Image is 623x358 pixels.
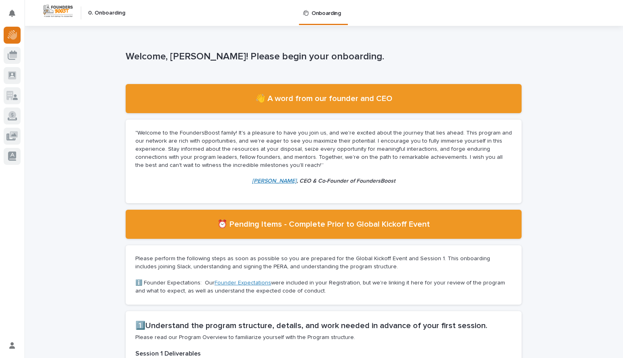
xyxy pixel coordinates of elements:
[126,51,518,63] p: Welcome, [PERSON_NAME]! Please begin your onboarding.
[135,129,512,169] p: "Welcome to the FoundersBoost family! It's a pleasure to have you join us, and we're excited abou...
[297,178,395,184] em: , CEO & Co-Founder of FoundersBoost
[88,10,125,17] h2: 0. Onboarding
[215,280,271,286] a: Founder Expectations
[217,219,430,229] h2: ⏰ Pending Items - Complete Prior to Global Kickoff Event
[4,5,21,22] button: Notifications
[135,321,512,331] h2: 1️⃣Understand the program structure, details, and work needed in advance of your first session.
[135,279,512,295] p: ℹ️ Founder Expectations: Our were included in your Registration, but we're linking it here for yo...
[135,334,512,342] p: Please read our Program Overview to familiarize yourself with the Program structure.
[10,10,21,23] div: Notifications
[135,255,512,271] p: Please perform the following steps as soon as possible so you are prepared for the Global Kickoff...
[135,350,201,357] strong: Session 1 Deliverables
[42,4,74,19] img: Workspace Logo
[252,178,297,184] a: [PERSON_NAME]
[255,94,392,103] h2: 👋 A word from our founder and CEO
